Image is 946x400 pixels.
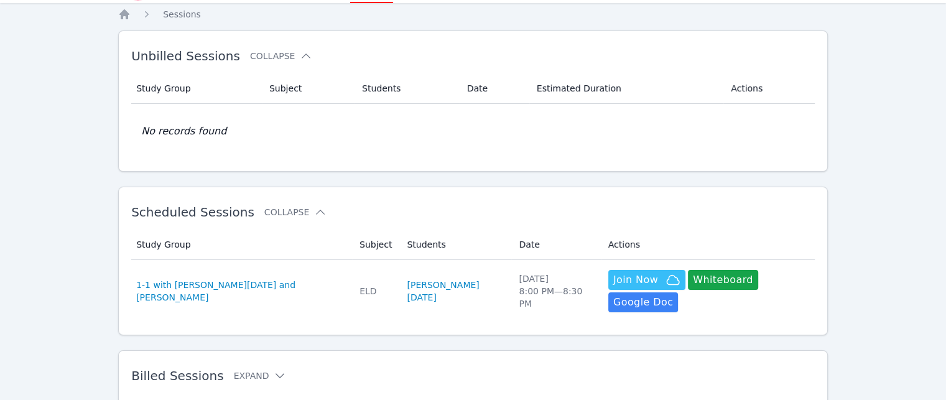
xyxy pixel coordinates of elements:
span: Join Now [613,272,658,287]
a: [PERSON_NAME][DATE] [407,279,504,304]
span: Scheduled Sessions [131,205,254,220]
th: Estimated Duration [529,73,723,104]
nav: Breadcrumb [118,8,828,21]
span: Sessions [163,9,201,19]
th: Study Group [131,230,352,260]
th: Date [460,73,529,104]
div: ELD [359,285,392,297]
th: Actions [601,230,815,260]
button: Expand [234,370,287,382]
a: 1-1 with [PERSON_NAME][DATE] and [PERSON_NAME] [136,279,345,304]
th: Students [399,230,511,260]
th: Subject [262,73,355,104]
th: Date [511,230,600,260]
th: Study Group [131,73,262,104]
th: Subject [352,230,399,260]
td: No records found [131,104,815,159]
button: Whiteboard [688,270,758,290]
button: Join Now [608,270,685,290]
button: Collapse [264,206,327,218]
a: Sessions [163,8,201,21]
div: [DATE] 8:00 PM — 8:30 PM [519,272,593,310]
a: Google Doc [608,292,678,312]
th: Students [355,73,460,104]
span: Unbilled Sessions [131,49,240,63]
span: Billed Sessions [131,368,223,383]
th: Actions [723,73,815,104]
button: Collapse [250,50,312,62]
tr: 1-1 with [PERSON_NAME][DATE] and [PERSON_NAME]ELD[PERSON_NAME][DATE][DATE]8:00 PM—8:30 PMJoin Now... [131,260,815,322]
